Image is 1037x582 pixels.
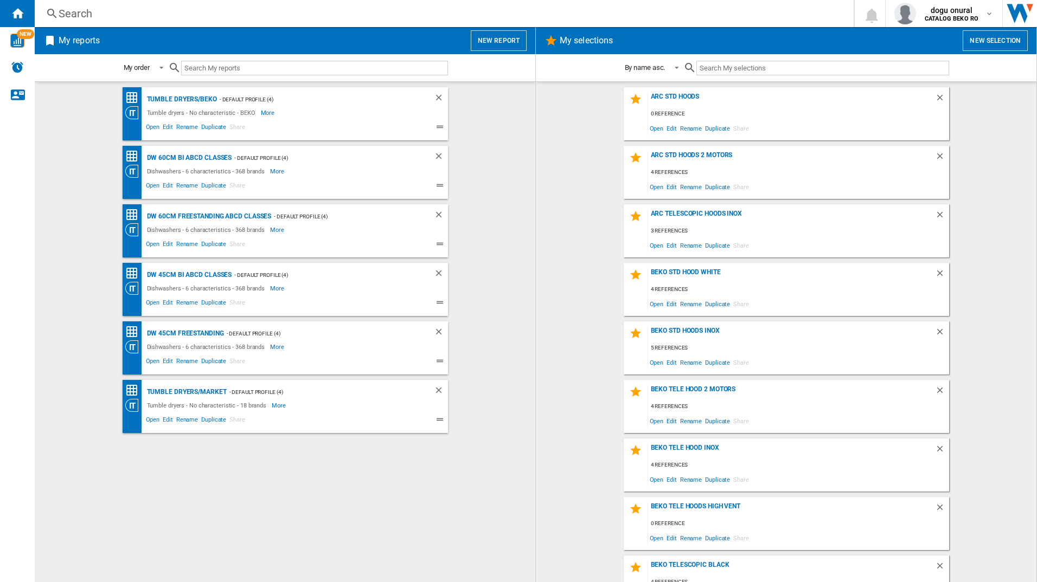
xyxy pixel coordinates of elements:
span: Share [732,179,751,194]
span: Rename [678,179,703,194]
span: Edit [665,238,678,253]
div: Delete [935,561,949,575]
div: Price Matrix [125,384,144,397]
span: Share [732,238,751,253]
span: Edit [665,531,678,545]
span: Share [228,239,247,252]
div: Tumble dryers - No characteristic - 18 brands [144,399,272,412]
span: Rename [175,122,200,135]
span: dogu onural [925,5,978,16]
div: beko tele hoods high vent [648,502,935,517]
div: By name asc. [625,63,665,72]
span: Edit [665,355,678,370]
div: My order [124,63,150,72]
div: Tumble dryers - No characteristic - BEKO [144,106,261,119]
img: profile.jpg [894,3,916,24]
div: Delete [935,444,949,458]
span: Rename [678,296,703,311]
div: Category View [125,282,144,295]
div: Category View [125,223,144,236]
span: Edit [161,239,175,252]
span: Duplicate [200,239,228,252]
button: New report [471,30,527,51]
span: Rename [175,298,200,311]
span: Open [144,180,162,193]
img: wise-card.svg [10,34,24,48]
div: Dishwashers - 6 characteristics - 368 brands [144,340,271,353]
div: Delete [935,93,949,107]
span: Open [144,122,162,135]
div: Dishwashers - 6 characteristics - 368 brands [144,282,271,295]
span: Edit [665,413,678,428]
div: 0 reference [648,517,949,531]
span: Duplicate [703,296,732,311]
div: Dishwashers - 6 characteristics - 368 brands [144,165,271,178]
button: New selection [963,30,1028,51]
div: Dishwashers - 6 characteristics - 368 brands [144,223,271,236]
div: 4 references [648,283,949,296]
div: Price Matrix [125,91,144,105]
div: Price Matrix [125,325,144,339]
div: DW 45cm BI ABCD classes [144,268,232,282]
span: Share [732,121,751,135]
input: Search My reports [181,61,448,75]
span: Rename [175,415,200,428]
span: Rename [678,413,703,428]
span: Duplicate [200,180,228,193]
div: Tumble dryers/BEKO [144,93,217,106]
span: More [270,223,286,236]
span: Edit [161,298,175,311]
span: Duplicate [703,238,732,253]
div: arc telescopic hoods inox [648,210,935,224]
span: Duplicate [200,122,228,135]
div: 4 references [648,400,949,413]
span: More [270,282,286,295]
span: Share [732,472,751,487]
span: More [270,165,286,178]
div: Beko tele hood 2 motors [648,385,935,400]
span: NEW [17,29,34,39]
span: Edit [161,415,175,428]
span: Share [228,356,247,369]
div: Delete [935,210,949,224]
div: - Default profile (4) [224,327,412,340]
span: Share [732,413,751,428]
div: Category View [125,106,144,119]
span: Open [648,179,665,194]
div: DW 60cm BI ABCD classes [144,151,232,165]
span: Edit [161,180,175,193]
span: Open [648,355,665,370]
div: 3 references [648,224,949,238]
span: Rename [678,472,703,487]
span: Duplicate [703,355,732,370]
div: DW 60cm Freestanding ABCD classes [144,210,272,223]
div: - Default profile (4) [217,93,412,106]
span: Rename [175,180,200,193]
div: Delete [935,327,949,341]
img: alerts-logo.svg [11,61,24,74]
span: Open [648,472,665,487]
div: Delete [434,151,448,165]
span: Open [648,413,665,428]
div: Category View [125,165,144,178]
span: Edit [665,472,678,487]
div: 5 references [648,341,949,355]
span: Edit [161,122,175,135]
span: Share [228,180,247,193]
span: Open [648,238,665,253]
div: - Default profile (4) [271,210,412,223]
span: More [261,106,277,119]
span: Duplicate [703,179,732,194]
div: Price Matrix [125,208,144,222]
span: Share [732,355,751,370]
div: Delete [935,268,949,283]
span: More [270,340,286,353]
div: - Default profile (4) [232,151,412,165]
div: 0 reference [648,107,949,121]
div: Category View [125,399,144,412]
span: Share [228,298,247,311]
span: Duplicate [200,298,228,311]
span: Open [144,356,162,369]
div: Delete [935,385,949,400]
div: Arc std hoods [648,93,935,107]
